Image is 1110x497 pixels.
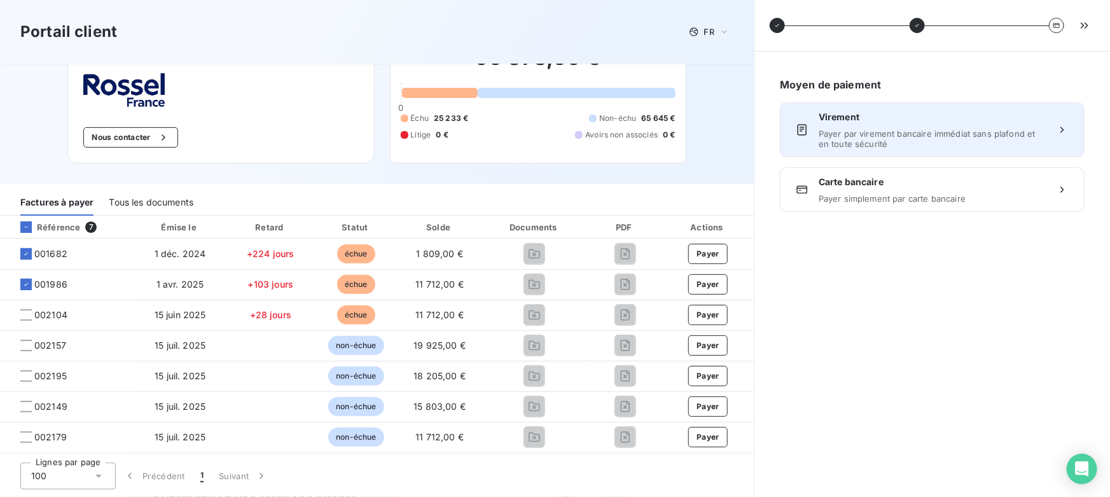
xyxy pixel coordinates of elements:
[155,309,206,320] span: 15 juin 2025
[483,221,586,234] div: Documents
[337,244,375,263] span: échue
[585,129,658,141] span: Avoirs non associés
[328,428,384,447] span: non-échue
[688,274,728,295] button: Payer
[328,397,384,416] span: non-échue
[211,463,275,489] button: Suivant
[688,427,728,447] button: Payer
[34,278,67,291] span: 001986
[780,77,1085,92] h6: Moyen de paiement
[200,470,204,482] span: 1
[688,244,728,264] button: Payer
[413,370,466,381] span: 18 205,00 €
[328,367,384,386] span: non-échue
[230,221,311,234] div: Retard
[250,309,291,320] span: +28 jours
[591,221,660,234] div: PDF
[116,463,193,489] button: Précédent
[83,73,165,107] img: Company logo
[665,221,751,234] div: Actions
[688,396,728,417] button: Payer
[1067,454,1097,484] div: Open Intercom Messenger
[398,102,403,113] span: 0
[337,275,375,294] span: échue
[663,129,675,141] span: 0 €
[155,248,206,259] span: 1 déc. 2024
[34,400,67,413] span: 002149
[135,221,225,234] div: Émise le
[85,221,97,233] span: 7
[411,129,431,141] span: Litige
[10,221,80,233] div: Référence
[20,20,117,43] h3: Portail client
[155,370,205,381] span: 15 juil. 2025
[155,340,205,351] span: 15 juil. 2025
[401,221,478,234] div: Solde
[599,113,636,124] span: Non-échu
[819,176,1046,188] span: Carte bancaire
[819,111,1046,123] span: Virement
[155,401,205,412] span: 15 juil. 2025
[434,113,468,124] span: 25 233 €
[337,305,375,325] span: échue
[436,129,448,141] span: 0 €
[31,470,46,482] span: 100
[415,309,464,320] span: 11 712,00 €
[411,113,429,124] span: Échu
[316,221,396,234] div: Statut
[704,27,714,37] span: FR
[109,189,193,216] div: Tous les documents
[328,336,384,355] span: non-échue
[819,129,1046,149] span: Payer par virement bancaire immédiat sans plafond et en toute sécurité
[193,463,211,489] button: 1
[83,127,177,148] button: Nous contacter
[413,401,466,412] span: 15 803,00 €
[34,370,67,382] span: 002195
[641,113,675,124] span: 65 645 €
[34,339,66,352] span: 002157
[819,193,1046,204] span: Payer simplement par carte bancaire
[248,279,294,290] span: +103 jours
[688,305,728,325] button: Payer
[415,431,464,442] span: 11 712,00 €
[247,248,295,259] span: +224 jours
[688,366,728,386] button: Payer
[416,248,463,259] span: 1 809,00 €
[156,279,204,290] span: 1 avr. 2025
[34,248,67,260] span: 001682
[688,335,728,356] button: Payer
[415,279,464,290] span: 11 712,00 €
[20,189,94,216] div: Factures à payer
[155,431,205,442] span: 15 juil. 2025
[34,431,67,444] span: 002179
[401,45,676,83] h2: 90 878,00 €
[34,309,67,321] span: 002104
[413,340,466,351] span: 19 925,00 €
